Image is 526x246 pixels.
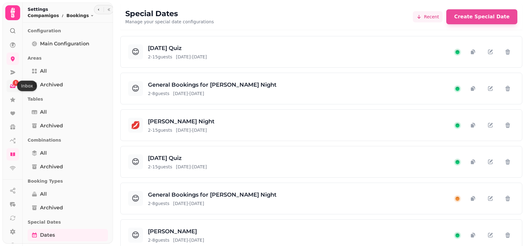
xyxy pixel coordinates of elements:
span: Archived [40,163,63,171]
a: All [28,106,108,118]
span: 💋 [131,120,140,130]
a: Archived [28,202,108,214]
p: Tables [28,93,108,105]
span: All [40,67,47,75]
span: Create Special Date [454,14,510,19]
a: Dates [28,229,108,241]
span: 2 - 15 guests [148,54,172,60]
p: Combinations [28,134,108,146]
span: 😊 [131,84,139,93]
span: Archived [40,204,63,212]
h1: Special Dates [125,9,214,19]
h3: [DATE] Quiz [148,154,207,162]
span: 2 - 8 guests [148,200,169,207]
p: Manage your special date configurations [125,19,214,25]
span: [DATE] - [DATE] [173,90,204,97]
span: Archived [40,81,63,89]
span: Dates [40,231,55,239]
span: 😊 [131,47,139,57]
span: [DATE] - [DATE] [173,237,204,243]
span: 2 - 8 guests [148,237,169,243]
button: Recent [413,11,443,22]
span: 😊 [131,157,139,167]
button: Bookings [66,12,94,19]
span: 2 - 8 guests [148,90,169,97]
a: Archived [28,79,108,91]
div: Inbox [17,81,37,91]
p: Compamigos [28,12,59,19]
h3: [PERSON_NAME] Night [148,117,215,126]
p: Configuration [28,25,108,36]
a: All [28,147,108,159]
p: Special Dates [28,216,108,228]
h3: General Bookings for [PERSON_NAME] Night [148,190,277,199]
span: Main Configuration [40,40,89,48]
nav: breadcrumb [28,12,94,19]
a: Archived [28,120,108,132]
a: 1 [7,80,19,92]
p: Booking Types [28,175,108,187]
span: [DATE] - [DATE] [176,54,207,60]
span: All [40,149,47,157]
span: All [40,190,47,198]
button: Create Special Date [446,9,517,24]
span: 😊 [131,230,139,240]
span: 1 [15,81,17,85]
span: Recent [424,14,439,20]
a: All [28,188,108,200]
span: [DATE] - [DATE] [176,164,207,170]
span: 2 - 15 guests [148,164,172,170]
h3: [DATE] Quiz [148,44,207,52]
h3: General Bookings for [PERSON_NAME] Night [148,80,277,89]
a: All [28,65,108,77]
a: Main Configuration [28,38,108,50]
span: 😊 [131,194,139,203]
h3: [PERSON_NAME] [148,227,204,236]
a: Archived [28,161,108,173]
span: [DATE] - [DATE] [176,127,207,133]
p: Areas [28,52,108,64]
span: Archived [40,122,63,130]
span: 2 - 15 guests [148,127,172,133]
h2: Settings [28,6,94,12]
span: All [40,108,47,116]
span: [DATE] - [DATE] [173,200,204,207]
